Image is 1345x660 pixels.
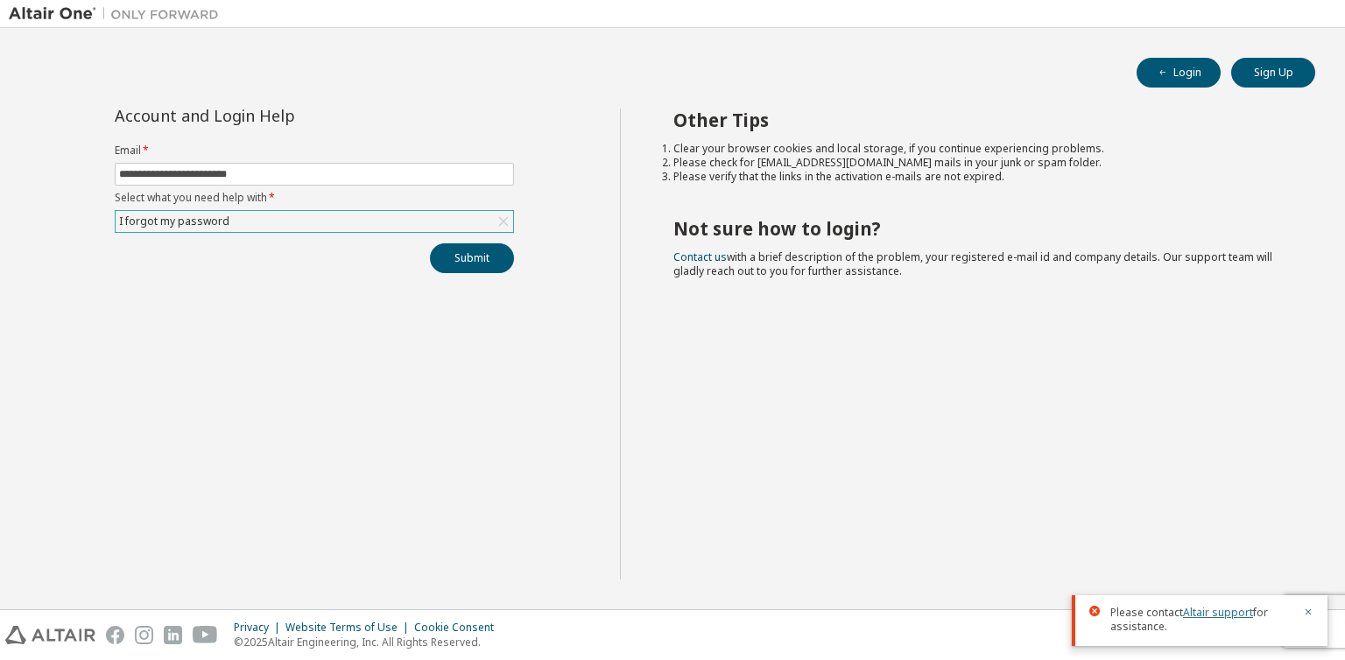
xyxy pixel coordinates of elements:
[673,142,1285,156] li: Clear your browser cookies and local storage, if you continue experiencing problems.
[1183,605,1253,620] a: Altair support
[234,635,504,649] p: © 2025 Altair Engineering, Inc. All Rights Reserved.
[135,626,153,644] img: instagram.svg
[673,170,1285,184] li: Please verify that the links in the activation e-mails are not expired.
[673,249,727,264] a: Contact us
[115,191,514,205] label: Select what you need help with
[5,626,95,644] img: altair_logo.svg
[106,626,124,644] img: facebook.svg
[285,621,414,635] div: Website Terms of Use
[673,156,1285,170] li: Please check for [EMAIL_ADDRESS][DOMAIN_NAME] mails in your junk or spam folder.
[673,249,1272,278] span: with a brief description of the problem, your registered e-mail id and company details. Our suppo...
[116,211,513,232] div: I forgot my password
[193,626,218,644] img: youtube.svg
[673,109,1285,131] h2: Other Tips
[1137,58,1221,88] button: Login
[234,621,285,635] div: Privacy
[116,212,232,231] div: I forgot my password
[115,109,434,123] div: Account and Login Help
[164,626,182,644] img: linkedin.svg
[1110,606,1292,634] span: Please contact for assistance.
[430,243,514,273] button: Submit
[115,144,514,158] label: Email
[414,621,504,635] div: Cookie Consent
[673,217,1285,240] h2: Not sure how to login?
[9,5,228,23] img: Altair One
[1231,58,1315,88] button: Sign Up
